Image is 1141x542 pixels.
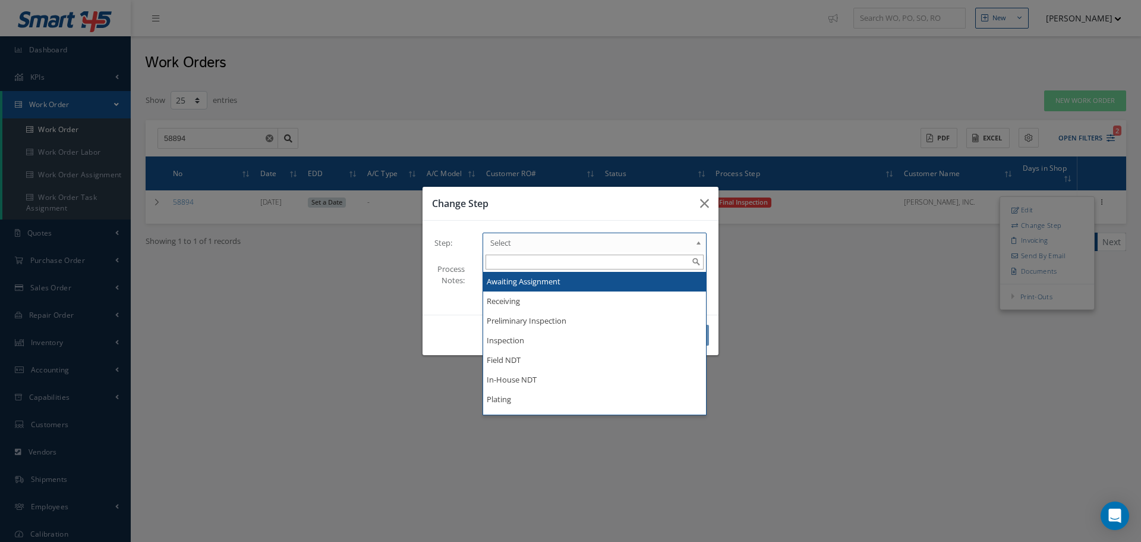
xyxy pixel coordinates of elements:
li: Preliminary Inspection [483,311,706,331]
label: Step: [434,237,452,249]
li: Plating [483,390,706,409]
label: Process Notes: [434,264,465,287]
li: Welding [483,409,706,429]
li: Awaiting Assignment [483,272,706,292]
li: Field NDT [483,350,706,370]
li: Receiving [483,292,706,311]
h3: Change Step [432,196,691,211]
div: Open Intercom Messenger [1101,502,1129,530]
span: Select [490,236,691,250]
li: In-House NDT [483,370,706,390]
li: Inspection [483,331,706,350]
